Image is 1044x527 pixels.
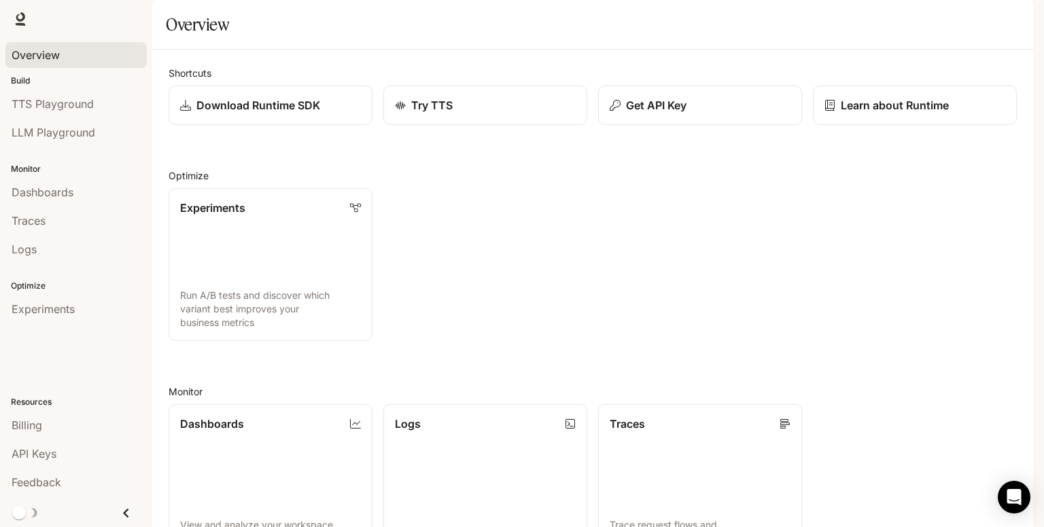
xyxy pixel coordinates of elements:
[169,168,1017,183] h2: Optimize
[180,289,361,329] p: Run A/B tests and discover which variant best improves your business metrics
[169,66,1017,80] h2: Shortcuts
[169,188,372,341] a: ExperimentsRun A/B tests and discover which variant best improves your business metrics
[813,86,1017,125] a: Learn about Runtime
[598,86,802,125] button: Get API Key
[626,97,686,113] p: Get API Key
[166,11,229,38] h1: Overview
[180,416,244,432] p: Dashboards
[395,416,421,432] p: Logs
[841,97,949,113] p: Learn about Runtime
[383,86,587,125] a: Try TTS
[169,86,372,125] a: Download Runtime SDK
[411,97,453,113] p: Try TTS
[196,97,320,113] p: Download Runtime SDK
[998,481,1030,513] div: Open Intercom Messenger
[180,200,245,216] p: Experiments
[169,384,1017,399] h2: Monitor
[610,416,645,432] p: Traces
